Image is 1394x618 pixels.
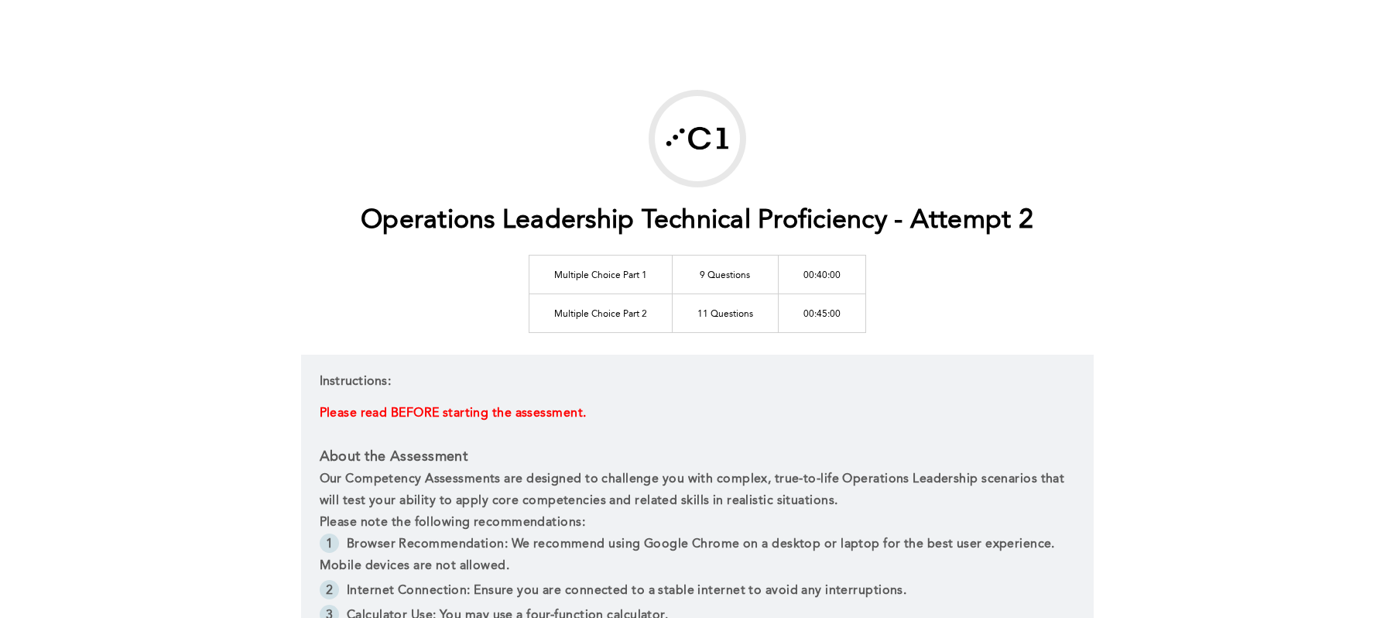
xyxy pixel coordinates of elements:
span: Browser Recommendation: We recommend using Google Chrome on a desktop or laptop for the best user... [320,538,1059,572]
strong: About the Assessment [320,450,468,464]
td: Multiple Choice Part 1 [529,255,672,294]
td: 00:40:00 [778,255,865,294]
span: Please read BEFORE starting the assessment. [320,407,587,420]
img: Correlation One [655,96,740,181]
span: Internet Connection: Ensure you are connected to a stable internet to avoid any interruptions. [347,585,906,597]
h1: Operations Leadership Technical Proficiency - Attempt 2 [361,205,1033,237]
td: 11 Questions [672,294,778,332]
td: 00:45:00 [778,294,865,332]
td: Multiple Choice Part 2 [529,294,672,332]
span: Our Competency Assessments are designed to challenge you with complex, true-to-life Operations Le... [320,473,1068,507]
td: 9 Questions [672,255,778,294]
span: Please note the following recommendations: [320,517,585,529]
